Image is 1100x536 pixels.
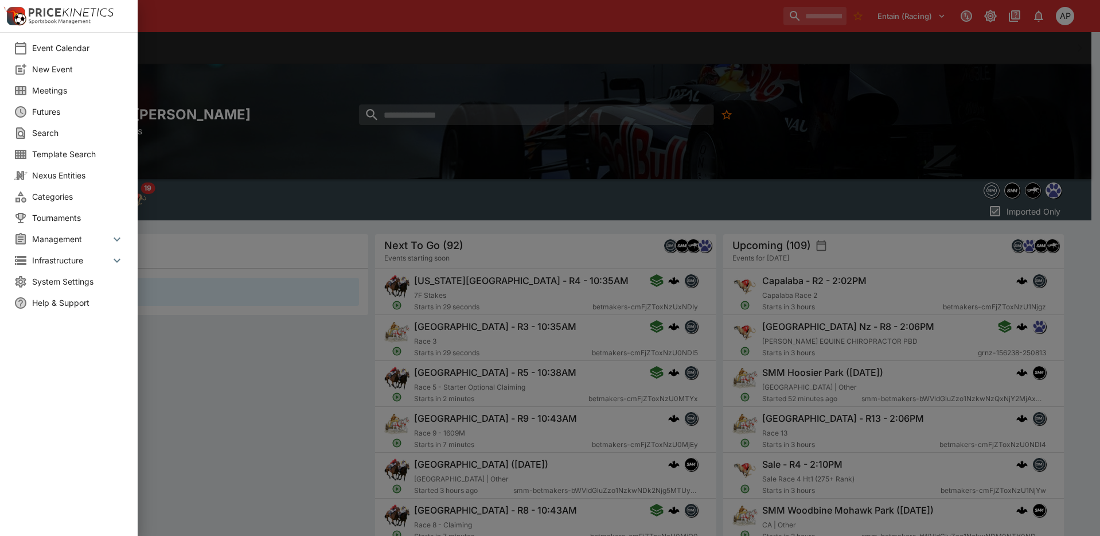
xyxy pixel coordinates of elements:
[3,5,26,28] img: PriceKinetics Logo
[32,127,124,139] span: Search
[29,8,114,17] img: PriceKinetics
[32,191,124,203] span: Categories
[32,254,110,266] span: Infrastructure
[32,63,124,75] span: New Event
[32,297,124,309] span: Help & Support
[32,84,124,96] span: Meetings
[29,19,91,24] img: Sportsbook Management
[32,233,110,245] span: Management
[32,169,124,181] span: Nexus Entities
[32,106,124,118] span: Futures
[32,148,124,160] span: Template Search
[32,42,124,54] span: Event Calendar
[32,275,124,288] span: System Settings
[32,212,124,224] span: Tournaments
